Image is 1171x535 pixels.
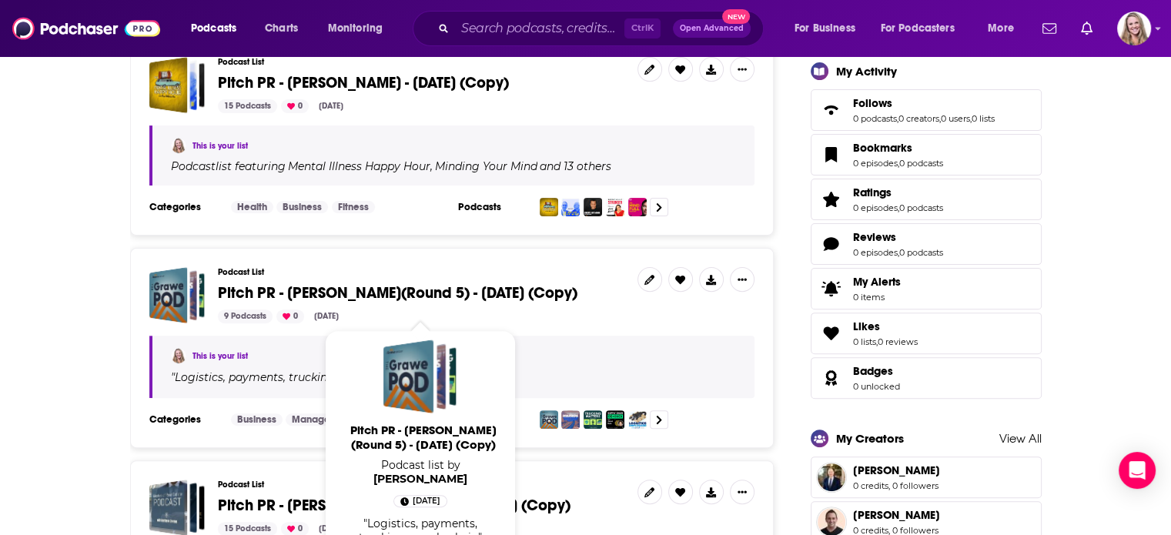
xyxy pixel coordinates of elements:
button: Show More Button [730,57,754,82]
a: Follows [853,96,995,110]
a: 0 lists [853,336,876,347]
a: Likes [853,319,918,333]
a: 0 podcasts [853,113,897,124]
a: Pitch PR - Spencer Barkoff(Round 5) - August 6, 2025 (Copy) [383,339,457,413]
span: Podcasts [191,18,236,39]
span: , [897,113,898,124]
span: Ratings [853,186,892,199]
a: 0 users [941,113,970,124]
a: Likes [816,323,847,344]
img: The Grawe Pod [540,410,558,429]
span: Pitch PR - [PERSON_NAME](Round 5) - [DATE] (Copy) [218,283,577,303]
span: , [898,202,899,213]
span: , [430,159,433,173]
a: My Alerts [811,268,1042,309]
div: [DATE] [313,99,350,113]
div: 0 [276,309,304,323]
a: Charts [255,16,307,41]
span: Richard Birke [853,463,940,477]
h3: Categories [149,413,219,426]
span: 0 items [853,292,901,303]
img: State Of Mind with Maurice Benard [584,198,602,216]
span: , [876,336,878,347]
a: Show notifications dropdown [1075,15,1099,42]
span: " " [171,370,413,384]
button: open menu [871,16,977,41]
a: Pitch PR - Spencer Barkoff(Round 5) - August 6, 2025 (Copy) [149,267,206,323]
span: Follows [853,96,892,110]
img: Minding Your Mind [561,198,580,216]
a: 0 podcasts [899,158,943,169]
span: , [898,247,899,258]
h4: Mental Illness Happy Hour [288,160,430,172]
div: [DATE] [308,309,345,323]
span: [PERSON_NAME] [853,508,940,522]
div: Podcast list featuring [171,159,736,173]
span: [DATE] [413,493,440,509]
span: New [722,9,750,24]
h3: Podcast List [218,57,625,67]
a: Pitch PR - [PERSON_NAME] - [DATE] (Copy) [218,75,509,92]
a: This is your list [192,351,248,361]
div: 0 [281,99,309,113]
a: Reviews [816,233,847,255]
a: Pitch PR - Lauren Howard - Aug 7, 2025 (Copy) [149,57,206,113]
a: Business [231,413,283,426]
img: Transfix [606,410,624,429]
span: Bookmarks [811,134,1042,176]
span: Reviews [811,223,1042,265]
a: Pitch PR - [PERSON_NAME](Round 5) - [DATE] (Copy) [337,423,510,458]
span: Richard Birke [816,462,847,493]
a: 5 days ago [393,495,447,507]
span: [PERSON_NAME] [853,463,940,477]
div: Open Intercom Messenger [1119,452,1156,489]
a: Bookmarks [853,141,943,155]
a: 0 podcasts [899,247,943,258]
button: Show More Button [730,267,754,292]
a: Ratings [816,189,847,210]
span: Pitch PR - [PERSON_NAME] Round 4 - [DATE] (Copy) [218,496,570,515]
h3: Podcast List [218,267,625,277]
a: Bookmarks [816,144,847,166]
span: , [939,113,941,124]
button: open menu [180,16,256,41]
a: Kirstin Robison [171,138,186,153]
img: Richard Birke [818,463,845,491]
img: RoadSigns A Transport Topics Podcast [561,410,580,429]
button: open menu [317,16,403,41]
span: , [970,113,972,124]
p: and 13 others [540,159,611,173]
a: Show notifications dropdown [1036,15,1062,42]
span: For Podcasters [881,18,955,39]
span: Reviews [853,230,896,244]
span: Monitoring [328,18,383,39]
img: Mental Illness Happy Hour [540,198,558,216]
h3: Categories [149,201,219,213]
span: My Alerts [853,275,901,289]
a: 0 unlocked [853,381,900,392]
div: 15 Podcasts [218,99,277,113]
img: Podchaser - Follow, Share and Rate Podcasts [12,14,160,43]
span: More [988,18,1014,39]
a: Fitness [332,201,375,213]
div: 9 Podcasts [218,309,273,323]
span: Logged in as KirstinPitchPR [1117,12,1151,45]
a: Reviews [853,230,943,244]
h3: Podcast List [218,480,625,490]
span: Badges [811,357,1042,399]
span: Ratings [811,179,1042,220]
a: Ratings [853,186,943,199]
a: View All [999,431,1042,446]
span: My Alerts [816,278,847,299]
span: Follows [811,89,1042,131]
span: Logistics, payments, trucking, supply chain [175,370,409,384]
a: Mental Illness Happy Hour [286,160,430,172]
span: Likes [811,313,1042,354]
span: Charts [265,18,298,39]
div: Search podcasts, credits, & more... [427,11,778,46]
span: Pitch PR - [PERSON_NAME] - [DATE] (Copy) [218,73,509,92]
